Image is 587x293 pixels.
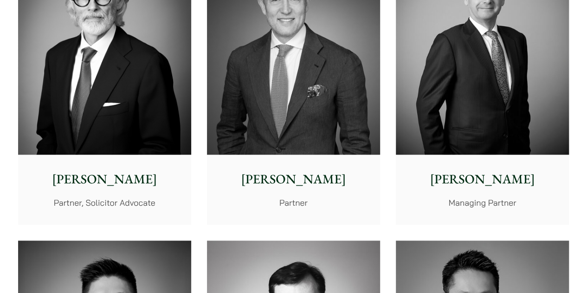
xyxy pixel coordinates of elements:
[403,196,561,209] p: Managing Partner
[403,169,561,189] p: [PERSON_NAME]
[26,169,184,189] p: [PERSON_NAME]
[214,196,373,209] p: Partner
[214,169,373,189] p: [PERSON_NAME]
[26,196,184,209] p: Partner, Solicitor Advocate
